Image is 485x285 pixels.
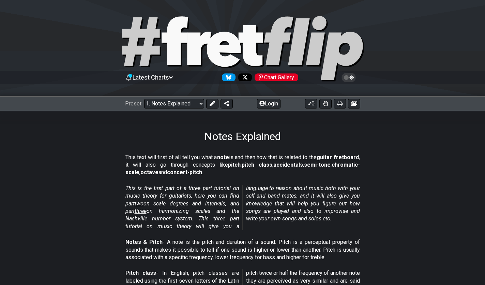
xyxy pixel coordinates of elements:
[219,73,236,81] a: Follow #fretflip at Bluesky
[135,208,147,214] span: three
[228,162,241,168] strong: pitch
[319,99,332,108] button: Toggle Dexterity for all fretkits
[125,239,163,245] strong: Notes & Pitch
[317,154,359,161] strong: guitar fretboard
[348,99,360,108] button: Create image
[236,73,252,81] a: Follow #fretflip at X
[252,73,298,81] a: #fretflip at Pinterest
[304,162,331,168] strong: semi-tone
[125,154,360,177] p: This text will first of all tell you what a is and then how that is related to the , it will also...
[334,99,346,108] button: Print
[206,99,218,108] button: Edit Preset
[140,169,158,175] strong: octave
[273,162,303,168] strong: accidentals
[133,74,169,81] span: Latest Charts
[144,99,204,108] select: Preset
[125,270,156,276] strong: Pitch class
[255,73,298,81] div: Chart Gallery
[125,100,141,107] span: Preset
[305,99,317,108] button: 0
[125,185,360,230] em: This is the first part of a three part tutorial on music theory for guitarists, here you can find...
[125,238,360,261] p: - A note is the pitch and duration of a sound. Pitch is a perceptual property of sounds that make...
[345,74,353,81] span: Toggle light / dark theme
[217,154,229,161] strong: note
[135,200,143,207] span: two
[167,169,202,175] strong: concert-pitch
[257,99,281,108] button: Login
[204,130,281,143] h1: Notes Explained
[221,99,233,108] button: Share Preset
[242,162,272,168] strong: pitch class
